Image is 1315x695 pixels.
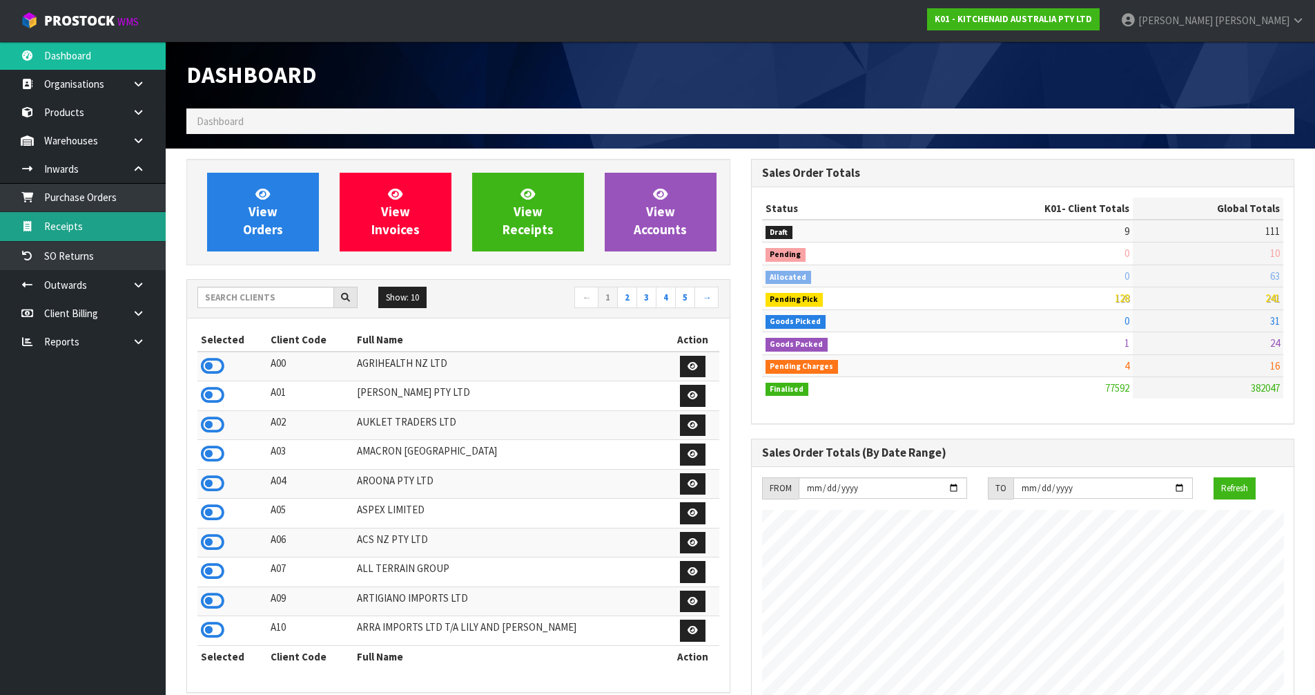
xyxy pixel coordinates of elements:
span: 382047 [1251,381,1280,394]
span: 111 [1265,225,1280,238]
nav: Page navigation [469,287,719,311]
span: ProStock [44,12,115,30]
h3: Sales Order Totals (By Date Range) [762,446,1284,459]
span: 128 [1115,292,1129,305]
img: cube-alt.png [21,12,38,29]
a: 2 [617,287,637,309]
th: Selected [197,645,267,667]
td: A10 [267,616,354,646]
span: Allocated [766,271,812,285]
span: 0 [1124,314,1129,327]
td: AGRIHEALTH NZ LTD [353,352,666,381]
td: A06 [267,528,354,558]
span: 0 [1124,247,1129,260]
span: [PERSON_NAME] [1215,14,1289,27]
span: 241 [1265,292,1280,305]
button: Show: 10 [378,287,427,309]
td: A03 [267,440,354,470]
td: A07 [267,558,354,587]
td: ASPEX LIMITED [353,499,666,529]
th: Global Totals [1133,198,1283,220]
td: AROONA PTY LTD [353,469,666,499]
td: A09 [267,587,354,616]
a: ViewInvoices [340,173,451,251]
a: K01 - KITCHENAID AUSTRALIA PTY LTD [927,8,1100,30]
span: 31 [1270,314,1280,327]
span: Goods Picked [766,315,826,329]
td: ACS NZ PTY LTD [353,528,666,558]
th: Client Code [267,329,354,351]
td: AUKLET TRADERS LTD [353,410,666,440]
a: ViewReceipts [472,173,584,251]
span: 0 [1124,269,1129,283]
span: Dashboard [197,115,244,128]
td: A04 [267,469,354,499]
th: Status [762,198,935,220]
th: - Client Totals [934,198,1133,220]
span: 4 [1124,359,1129,372]
span: Goods Packed [766,338,828,352]
td: A02 [267,410,354,440]
div: FROM [762,477,799,499]
td: ALL TERRAIN GROUP [353,558,666,587]
a: 3 [636,287,656,309]
span: Finalised [766,383,809,397]
a: 5 [675,287,695,309]
small: WMS [117,15,139,28]
td: ARTIGIANO IMPORTS LTD [353,587,666,616]
span: Pending Pick [766,293,824,307]
a: 4 [656,287,676,309]
span: 24 [1270,336,1280,350]
span: 63 [1270,269,1280,283]
span: View Orders [243,186,283,238]
span: 16 [1270,359,1280,372]
span: 9 [1124,225,1129,238]
h3: Sales Order Totals [762,166,1284,180]
td: A00 [267,352,354,381]
a: ViewAccounts [605,173,717,251]
th: Action [667,645,719,667]
span: 1 [1124,336,1129,350]
a: ViewOrders [207,173,319,251]
a: ← [574,287,598,309]
th: Full Name [353,329,666,351]
th: Action [667,329,719,351]
strong: K01 - KITCHENAID AUSTRALIA PTY LTD [935,13,1092,25]
span: Pending [766,248,806,262]
span: Pending Charges [766,360,839,374]
span: Draft [766,226,793,240]
td: A05 [267,499,354,529]
td: A01 [267,381,354,411]
td: [PERSON_NAME] PTY LTD [353,381,666,411]
span: 77592 [1105,381,1129,394]
th: Full Name [353,645,666,667]
span: View Receipts [503,186,554,238]
a: 1 [598,287,618,309]
span: Dashboard [186,60,317,89]
span: [PERSON_NAME] [1138,14,1213,27]
th: Selected [197,329,267,351]
button: Refresh [1214,477,1256,499]
td: AMACRON [GEOGRAPHIC_DATA] [353,440,666,470]
a: → [694,287,719,309]
span: 10 [1270,247,1280,260]
input: Search clients [197,287,334,308]
span: View Accounts [634,186,687,238]
td: ARRA IMPORTS LTD T/A LILY AND [PERSON_NAME] [353,616,666,646]
span: View Invoices [371,186,420,238]
span: K01 [1044,202,1062,215]
th: Client Code [267,645,354,667]
div: TO [988,477,1013,499]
